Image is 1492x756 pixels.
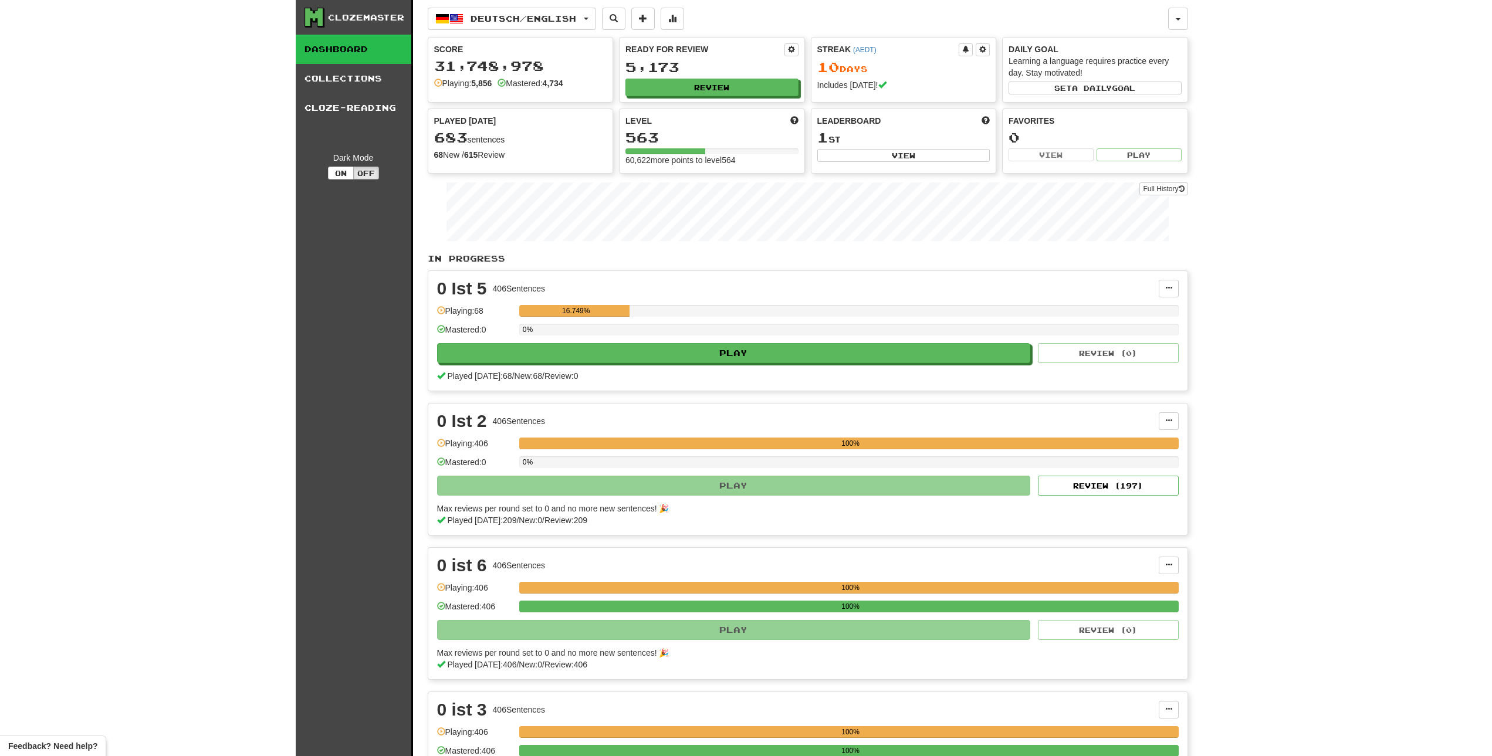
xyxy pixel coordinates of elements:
a: Collections [296,64,411,93]
span: / [512,371,515,381]
button: Review (197) [1038,476,1179,496]
div: 563 [625,130,799,145]
button: Deutsch/English [428,8,596,30]
div: New / Review [434,149,607,161]
div: Playing: 406 [437,726,513,745]
div: Playing: 406 [437,582,513,601]
div: 100% [523,726,1179,738]
div: Playing: 406 [437,438,513,457]
div: st [817,130,990,145]
span: / [516,660,519,669]
button: Play [437,620,1031,640]
a: Dashboard [296,35,411,64]
div: Dark Mode [305,152,402,164]
div: Ready for Review [625,43,784,55]
button: Review (0) [1038,620,1179,640]
div: 0 Ist 2 [437,412,487,430]
span: Level [625,115,652,127]
div: 406 Sentences [493,704,546,716]
span: Review: 209 [544,516,587,525]
strong: 5,856 [471,79,492,88]
span: Played [DATE] [434,115,496,127]
div: Score [434,43,607,55]
span: New: 0 [519,660,542,669]
span: Played [DATE]: 68 [447,371,512,381]
div: 0 [1009,130,1182,145]
strong: 4,734 [543,79,563,88]
a: (AEDT) [853,46,877,54]
div: Mastered: 0 [437,324,513,343]
div: 0 Ist 5 [437,280,487,297]
div: Max reviews per round set to 0 and no more new sentences! 🎉 [437,503,1172,514]
strong: 68 [434,150,444,160]
div: Playing: 68 [437,305,513,324]
span: / [542,516,544,525]
div: Mastered: 406 [437,601,513,620]
button: View [817,149,990,162]
a: Cloze-Reading [296,93,411,123]
div: 16.749% [523,305,630,317]
div: 406 Sentences [493,560,546,571]
button: Off [353,167,379,179]
span: Score more points to level up [790,115,799,127]
div: 406 Sentences [493,415,546,427]
span: 683 [434,129,468,145]
span: Review: 0 [544,371,578,381]
span: Played [DATE]: 209 [447,516,516,525]
div: Max reviews per round set to 0 and no more new sentences! 🎉 [437,647,1172,659]
div: 100% [523,601,1179,612]
span: a daily [1072,84,1112,92]
span: New: 68 [515,371,542,381]
button: Play [437,343,1031,363]
div: Learning a language requires practice every day. Stay motivated! [1009,55,1182,79]
div: 100% [523,438,1179,449]
span: / [542,371,544,381]
span: 10 [817,59,840,75]
div: Mastered: 0 [437,456,513,476]
button: Search sentences [602,8,625,30]
div: Mastered: [498,77,563,89]
span: 1 [817,129,828,145]
span: New: 0 [519,516,542,525]
div: 0 ist 6 [437,557,487,574]
div: 0 ist 3 [437,701,487,718]
button: Play [437,476,1031,496]
div: sentences [434,130,607,145]
span: Review: 406 [544,660,587,669]
button: Seta dailygoal [1009,82,1182,94]
span: Deutsch / English [471,13,576,23]
p: In Progress [428,253,1188,265]
span: / [542,660,544,669]
div: Playing: [434,77,492,89]
div: 406 Sentences [493,283,546,294]
div: 100% [523,582,1179,594]
div: 60,622 more points to level 564 [625,154,799,166]
button: On [328,167,354,179]
span: This week in points, UTC [982,115,990,127]
span: Leaderboard [817,115,881,127]
button: Add sentence to collection [631,8,655,30]
button: Review [625,79,799,96]
span: Open feedback widget [8,740,97,752]
strong: 615 [464,150,478,160]
button: Play [1097,148,1182,161]
div: Includes [DATE]! [817,79,990,91]
div: 5,173 [625,60,799,74]
button: More stats [661,8,684,30]
div: 31,748,978 [434,59,607,73]
div: Streak [817,43,959,55]
button: Review (0) [1038,343,1179,363]
div: Day s [817,60,990,75]
span: Played [DATE]: 406 [447,660,516,669]
button: View [1009,148,1094,161]
div: Favorites [1009,115,1182,127]
a: Full History [1139,182,1187,195]
div: Clozemaster [328,12,404,23]
span: / [516,516,519,525]
div: Daily Goal [1009,43,1182,55]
